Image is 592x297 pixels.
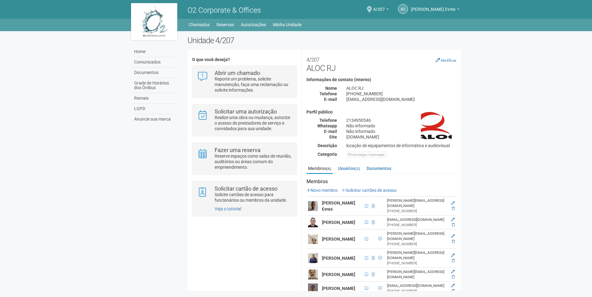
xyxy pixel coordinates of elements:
a: Excluir membro [452,275,455,279]
a: Grade de Horários dos Ônibus [133,78,178,93]
strong: Categoria [318,152,337,157]
strong: Solicitar cartão de acesso [215,185,277,192]
div: [PHONE_NUMBER] [342,91,461,97]
small: (3) [355,167,360,171]
img: user.png [308,283,318,293]
a: Minha Unidade [273,20,302,29]
a: 4/207 [373,8,389,13]
a: Solicitar uma autorização Realize uma obra ou mudança, autorize o acesso de prestadores de serviç... [197,109,292,131]
a: Reservas [216,20,234,29]
div: [PERSON_NAME][EMAIL_ADDRESS][DOMAIN_NAME] [387,198,446,208]
strong: E-mail [324,97,337,102]
a: [PERSON_NAME] Evres [411,8,459,13]
a: Chamados [189,20,210,29]
div: Tecnologia / Automação [346,152,386,158]
a: Usuários(3) [336,164,361,173]
div: [PHONE_NUMBER] [387,222,446,228]
a: Documentos [365,164,393,173]
a: Editar membro [451,201,455,205]
span: O2 Corporate & Offices [187,6,261,14]
strong: E-mail [324,129,337,134]
p: Solicite cartões de acesso para funcionários ou membros da unidade. [215,192,292,203]
h2: Unidade 4/207 [187,36,461,45]
div: locação de equipamentos de informática e audiovisual [342,143,461,148]
strong: Site [329,134,337,139]
strong: Abrir um chamado [215,70,260,76]
strong: Fazer uma reserva [215,147,261,153]
div: [PERSON_NAME][EMAIL_ADDRESS][DOMAIN_NAME] [387,231,446,241]
strong: Whatsapp [317,123,337,128]
a: Excluir membro [452,206,455,211]
img: user.png [308,253,318,263]
p: Reserve espaços como salas de reunião, auditórios ou áreas comum do empreendimento. [215,153,292,170]
div: [PERSON_NAME][EMAIL_ADDRESS][DOMAIN_NAME] [387,269,446,280]
div: [PHONE_NUMBER] [387,241,446,247]
a: Autorizações [241,20,266,29]
a: Comunicados [133,57,178,68]
a: Ramais [133,93,178,104]
a: Solicitar cartão de acesso Solicite cartões de acesso para funcionários ou membros da unidade. [197,186,292,203]
a: Anuncie sua marca [133,114,178,124]
div: [PHONE_NUMBER] [387,208,446,214]
a: Membros(6) [306,164,333,174]
div: [DOMAIN_NAME] [342,134,461,140]
div: [EMAIL_ADDRESS][DOMAIN_NAME] [342,97,461,102]
strong: Descrição [318,143,337,148]
a: Excluir membro [452,258,455,263]
strong: Solicitar uma autorização [215,108,277,115]
strong: [PERSON_NAME] [322,286,355,291]
img: business.png [421,110,452,141]
strong: [PERSON_NAME] Evres [322,200,355,212]
strong: Membros [306,179,456,184]
h4: Informações de contato (interno) [306,77,456,82]
div: ALOC RJ [342,85,461,91]
strong: Telefone [319,118,337,123]
div: [EMAIL_ADDRESS][DOMAIN_NAME] [387,217,446,222]
strong: Nome [325,86,337,91]
strong: Telefone [319,91,337,96]
img: user.png [308,270,318,279]
img: user.png [308,217,318,227]
a: AC [398,4,408,14]
div: 2134950546 [342,118,461,123]
div: [PERSON_NAME][EMAIL_ADDRESS][DOMAIN_NAME] [387,250,446,261]
strong: [PERSON_NAME] [322,237,355,241]
div: [PHONE_NUMBER] [387,288,446,294]
h4: O que você deseja? [192,57,297,62]
small: (6) [327,167,331,171]
a: Editar membro [451,253,455,258]
small: Modificar [441,58,456,63]
img: user.png [308,234,318,244]
a: Home [133,47,178,57]
a: Veja o tutorial [215,206,241,211]
div: [EMAIL_ADDRESS][DOMAIN_NAME] [387,283,446,288]
a: Editar membro [451,270,455,274]
small: 4/207 [306,57,319,63]
strong: [PERSON_NAME] [322,256,355,261]
strong: [PERSON_NAME] [322,220,355,225]
p: Reporte um problema, solicite manutenção, faça uma reclamação ou solicite informações. [215,76,292,93]
a: Novo membro [306,188,338,193]
a: Documentos [133,68,178,78]
h4: Perfil público [306,110,456,114]
strong: [PERSON_NAME] [322,272,355,277]
div: Não informado [342,123,461,129]
img: logo.jpg [131,3,177,40]
span: Armando Conceição Evres [411,1,455,12]
a: Editar membro [451,283,455,288]
img: user.png [308,201,318,211]
a: Excluir membro [452,223,455,227]
a: Editar membro [451,217,455,222]
p: Realize uma obra ou mudança, autorize o acesso de prestadores de serviço e convidados para sua un... [215,115,292,131]
a: Excluir membro [452,289,455,293]
a: Abrir um chamado Reporte um problema, solicite manutenção, faça uma reclamação ou solicite inform... [197,70,292,93]
a: Fazer uma reserva Reserve espaços como salas de reunião, auditórios ou áreas comum do empreendime... [197,147,292,170]
span: 4/207 [373,1,385,12]
a: Modificar [436,58,456,63]
h2: ALOC RJ [306,54,456,73]
a: Solicitar cartões de acesso [342,188,397,193]
a: Excluir membro [452,239,455,244]
div: [PHONE_NUMBER] [387,261,446,266]
div: Não informado [342,129,461,134]
a: LGPD [133,104,178,114]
